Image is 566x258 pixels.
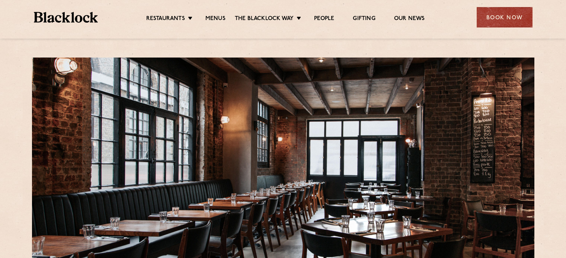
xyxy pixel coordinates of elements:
[394,15,425,23] a: Our News
[235,15,294,23] a: The Blacklock Way
[353,15,375,23] a: Gifting
[34,12,98,23] img: BL_Textured_Logo-footer-cropped.svg
[146,15,185,23] a: Restaurants
[477,7,533,27] div: Book Now
[314,15,334,23] a: People
[205,15,226,23] a: Menus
